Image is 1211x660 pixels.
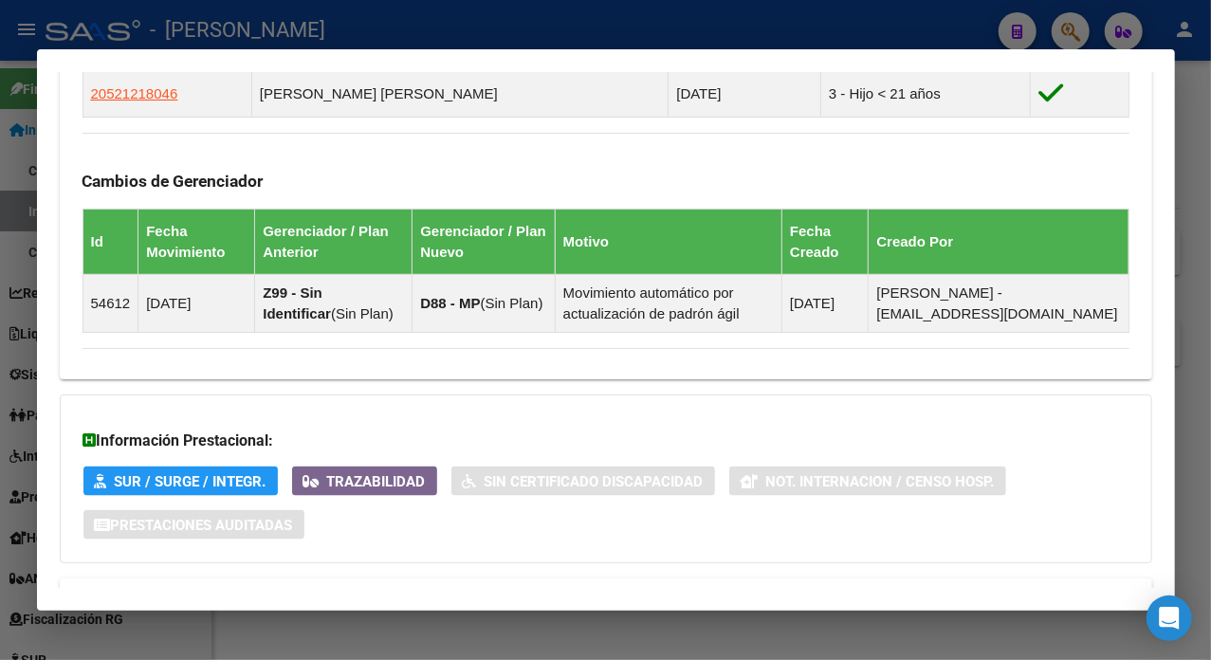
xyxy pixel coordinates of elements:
td: [PERSON_NAME] - [EMAIL_ADDRESS][DOMAIN_NAME] [869,274,1128,332]
th: Fecha Creado [782,209,869,274]
strong: D88 - MP [420,295,480,311]
td: ( ) [413,274,555,332]
th: Motivo [555,209,781,274]
th: Fecha Movimiento [138,209,255,274]
td: 54612 [83,274,138,332]
mat-expansion-panel-header: Aportes y Contribuciones del Afiliado: 27342555042 [60,578,1152,639]
th: Gerenciador / Plan Anterior [255,209,413,274]
span: Not. Internacion / Censo Hosp. [766,473,995,490]
button: Prestaciones Auditadas [83,510,304,540]
th: Id [83,209,138,274]
td: 3 - Hijo < 21 años [820,70,1030,117]
h3: Información Prestacional: [83,430,1128,452]
span: Sin Plan [336,305,389,321]
button: Trazabilidad [292,467,437,496]
span: Sin Plan [486,295,539,311]
td: [DATE] [138,274,255,332]
th: Creado Por [869,209,1128,274]
button: SUR / SURGE / INTEGR. [83,467,278,496]
div: Open Intercom Messenger [1147,596,1192,641]
span: 20521218046 [91,85,178,101]
button: Sin Certificado Discapacidad [451,467,715,496]
strong: Z99 - Sin Identificar [263,284,331,321]
span: Sin Certificado Discapacidad [485,473,704,490]
button: Not. Internacion / Censo Hosp. [729,467,1006,496]
td: [PERSON_NAME] [PERSON_NAME] [251,70,668,117]
td: Movimiento automático por actualización de padrón ágil [555,274,781,332]
td: [DATE] [782,274,869,332]
td: ( ) [255,274,413,332]
span: Prestaciones Auditadas [111,517,293,534]
span: SUR / SURGE / INTEGR. [115,473,266,490]
td: [DATE] [669,70,821,117]
h3: Cambios de Gerenciador [83,171,1129,192]
span: Trazabilidad [327,473,426,490]
th: Gerenciador / Plan Nuevo [413,209,555,274]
